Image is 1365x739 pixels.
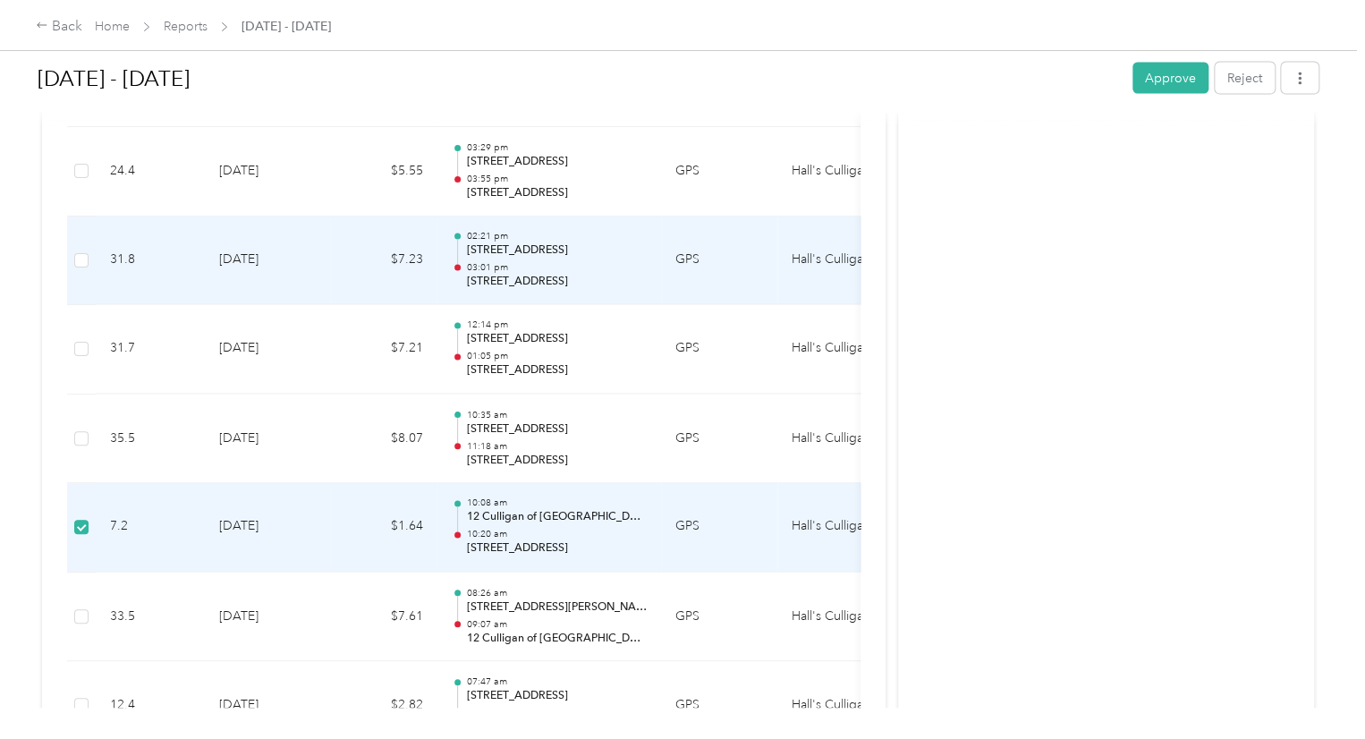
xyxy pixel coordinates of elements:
td: GPS [661,483,777,573]
p: [STREET_ADDRESS] [466,275,647,291]
td: [DATE] [205,573,330,662]
h1: Aug 1 - 31, 2025 [38,57,1120,100]
td: $7.61 [330,573,437,662]
td: GPS [661,127,777,217]
p: [STREET_ADDRESS][PERSON_NAME] [466,599,647,616]
td: $7.21 [330,305,437,395]
td: [DATE] [205,395,330,484]
td: Hall's Culligan Water [777,127,911,217]
p: 03:01 pm [466,262,647,275]
button: Reject [1215,63,1275,94]
td: $8.07 [330,395,437,484]
p: 03:55 pm [466,173,647,185]
iframe: Everlance-gr Chat Button Frame [1265,639,1365,739]
p: [STREET_ADDRESS] [466,154,647,170]
td: GPS [661,573,777,662]
td: Hall's Culligan Water [777,395,911,484]
td: $5.55 [330,127,437,217]
td: Hall's Culligan Water [777,483,911,573]
td: [DATE] [205,483,330,573]
td: Hall's Culligan Water [777,305,911,395]
p: 09:07 am [466,618,647,631]
td: 33.5 [96,573,205,662]
button: Approve [1132,63,1208,94]
p: 03:29 pm [466,141,647,154]
p: 10:20 am [466,529,647,541]
td: 31.8 [96,217,205,306]
p: 12:14 pm [466,319,647,332]
p: [STREET_ADDRESS] [466,363,647,379]
td: [DATE] [205,305,330,395]
p: 01:05 pm [466,351,647,363]
p: [STREET_ADDRESS] [466,332,647,348]
p: 11:18 am [466,440,647,453]
td: Hall's Culligan Water [777,217,911,306]
p: 02:21 pm [466,231,647,243]
td: 35.5 [96,395,205,484]
td: [DATE] [205,127,330,217]
p: 10:35 am [466,409,647,421]
td: 31.7 [96,305,205,395]
a: Reports [164,19,208,34]
td: [DATE] [205,217,330,306]
p: [STREET_ADDRESS] [466,688,647,704]
p: [STREET_ADDRESS] [466,185,647,201]
td: 7.2 [96,483,205,573]
p: [STREET_ADDRESS] [466,453,647,469]
td: $7.23 [330,217,437,306]
p: 08:02 am [466,707,647,719]
p: [STREET_ADDRESS] [466,541,647,557]
p: 12 Culligan of [GEOGRAPHIC_DATA] [466,510,647,526]
p: 12 Culligan of [GEOGRAPHIC_DATA] [466,631,647,647]
span: [DATE] - [DATE] [242,17,331,36]
p: 08:26 am [466,587,647,599]
td: GPS [661,305,777,395]
a: Home [95,19,130,34]
td: 24.4 [96,127,205,217]
p: 10:08 am [466,497,647,510]
td: $1.64 [330,483,437,573]
p: 07:47 am [466,675,647,688]
td: Hall's Culligan Water [777,573,911,662]
div: Back [36,16,82,38]
p: [STREET_ADDRESS] [466,421,647,437]
td: GPS [661,395,777,484]
p: [STREET_ADDRESS] [466,243,647,259]
td: GPS [661,217,777,306]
